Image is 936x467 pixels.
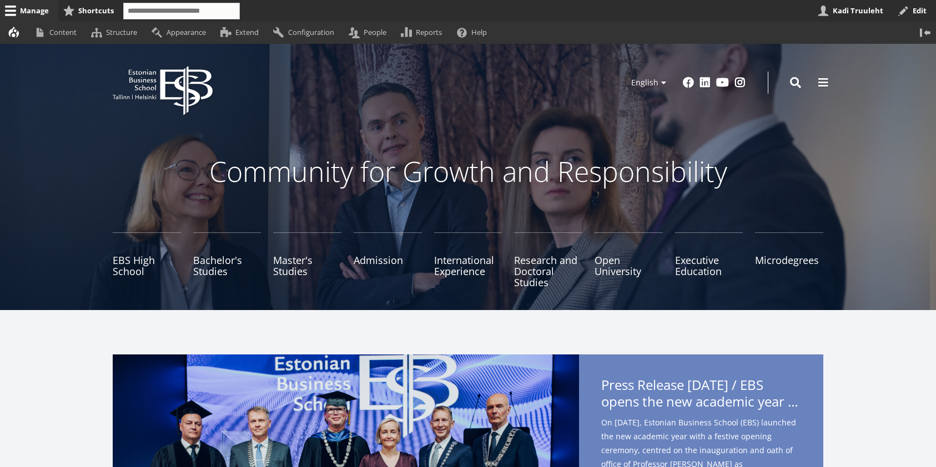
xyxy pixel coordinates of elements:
a: International Experience [434,232,502,288]
span: Press Release [DATE] / EBS [601,377,801,413]
a: Open University [595,232,663,288]
a: EBS High School [113,232,181,288]
a: Extend [215,22,268,43]
a: Master's Studies [273,232,341,288]
a: Reports [396,22,452,43]
a: Admission [354,232,422,288]
a: Research and Doctoral Studies [514,232,582,288]
a: Content [29,22,86,43]
a: Bachelor's Studies [193,232,261,288]
a: Youtube [716,77,729,88]
a: Facebook [683,77,694,88]
a: People [344,22,396,43]
a: Help [452,22,497,43]
a: Appearance [147,22,215,43]
a: Configuration [268,22,344,43]
button: Vertical orientation [914,22,936,43]
p: Community for Growth and Responsibility [174,155,762,188]
a: Executive Education [675,232,743,288]
a: Linkedin [700,77,711,88]
a: Structure [86,22,147,43]
span: opens the new academic year with the inauguration of [PERSON_NAME] [PERSON_NAME] – international ... [601,393,801,410]
a: Instagram [734,77,746,88]
a: Microdegrees [755,232,823,288]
